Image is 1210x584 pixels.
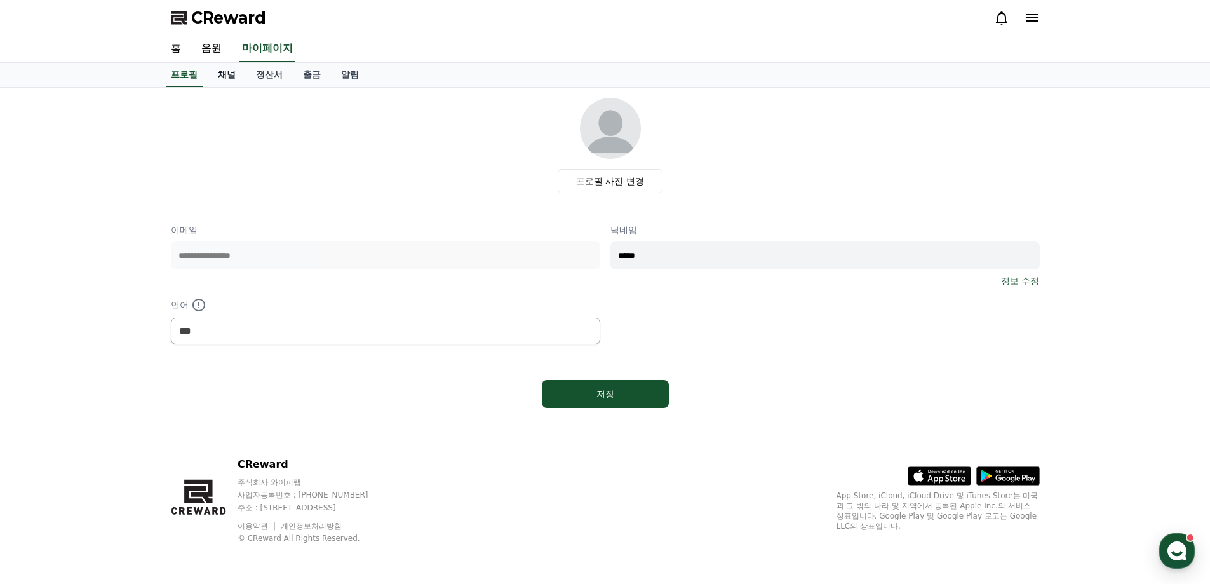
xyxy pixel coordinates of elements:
span: 설정 [196,422,212,432]
a: 알림 [331,63,369,87]
span: 대화 [116,423,131,433]
span: 홈 [40,422,48,432]
p: 사업자등록번호 : [PHONE_NUMBER] [238,490,393,500]
a: 이용약관 [238,522,278,531]
p: 주식회사 와이피랩 [238,477,393,487]
a: 설정 [164,403,244,435]
a: 채널 [208,63,246,87]
p: 이메일 [171,224,600,236]
a: 정산서 [246,63,293,87]
a: 홈 [4,403,84,435]
p: App Store, iCloud, iCloud Drive 및 iTunes Store는 미국과 그 밖의 나라 및 지역에서 등록된 Apple Inc.의 서비스 상표입니다. Goo... [837,491,1040,531]
img: profile_image [580,98,641,159]
p: 닉네임 [610,224,1040,236]
div: 저장 [567,388,643,400]
a: 출금 [293,63,331,87]
button: 저장 [542,380,669,408]
a: 홈 [161,36,191,62]
p: CReward [238,457,393,472]
p: 주소 : [STREET_ADDRESS] [238,503,393,513]
a: 마이페이지 [239,36,295,62]
label: 프로필 사진 변경 [558,169,662,193]
a: 프로필 [166,63,203,87]
span: CReward [191,8,266,28]
p: © CReward All Rights Reserved. [238,533,393,543]
a: 정보 수정 [1001,275,1039,287]
a: 음원 [191,36,232,62]
p: 언어 [171,297,600,313]
a: CReward [171,8,266,28]
a: 개인정보처리방침 [281,522,342,531]
a: 대화 [84,403,164,435]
